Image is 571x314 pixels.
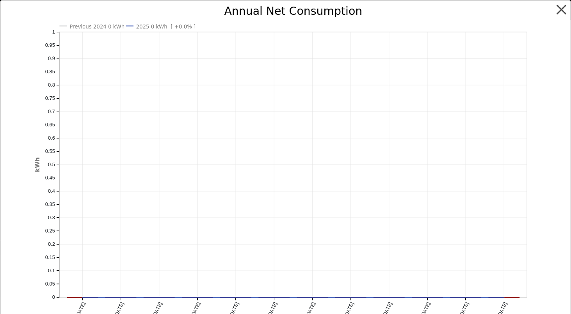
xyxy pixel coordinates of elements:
text: 0.35 [45,201,55,207]
rect: onclick="" [67,297,98,298]
text: 2025 0 kWh [ +0.0% ] [136,24,196,30]
circle: onclick="" [387,295,391,299]
text: 0.55 [45,148,55,154]
rect: onclick="" [105,297,136,298]
text: kWh [34,157,41,172]
text: Previous 2024 0 kWh [69,24,125,30]
text: 0.05 [45,281,55,287]
rect: onclick="" [450,297,481,298]
rect: onclick="" [297,297,328,298]
circle: onclick="" [272,295,276,299]
text: 0.6 [48,135,55,141]
rect: onclick="" [220,297,251,298]
text: 0.95 [45,42,55,48]
circle: onclick="" [349,295,352,299]
rect: onclick="" [412,297,443,298]
circle: onclick="" [463,295,467,299]
circle: onclick="" [233,295,237,299]
text: 0 [52,294,55,300]
rect: onclick="" [335,297,366,298]
text: 0.1 [48,268,55,273]
text: 0.9 [48,55,55,61]
rect: onclick="" [258,297,289,298]
text: 0.8 [48,82,55,88]
circle: onclick="" [157,295,161,299]
text: 0.65 [45,122,55,128]
text: 1 [52,29,55,35]
text: 0.45 [45,175,55,181]
text: 0.7 [48,108,55,114]
text: 0.4 [48,188,55,194]
text: 0.75 [45,95,55,101]
rect: onclick="" [144,297,174,298]
rect: onclick="" [182,297,213,298]
text: 0.3 [48,215,55,220]
circle: onclick="" [195,295,199,299]
text: 0.85 [45,69,55,75]
text: 0.25 [45,228,55,234]
text: 0.15 [45,254,55,260]
rect: onclick="" [374,297,404,298]
text: 0.2 [48,241,55,247]
circle: onclick="" [425,295,429,299]
circle: onclick="" [310,295,314,299]
text: 0.5 [48,161,55,167]
circle: onclick="" [119,295,123,299]
circle: onclick="" [80,295,84,299]
text: Annual Net Consumption [224,5,362,18]
circle: onclick="" [502,295,506,299]
rect: onclick="" [489,297,519,298]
